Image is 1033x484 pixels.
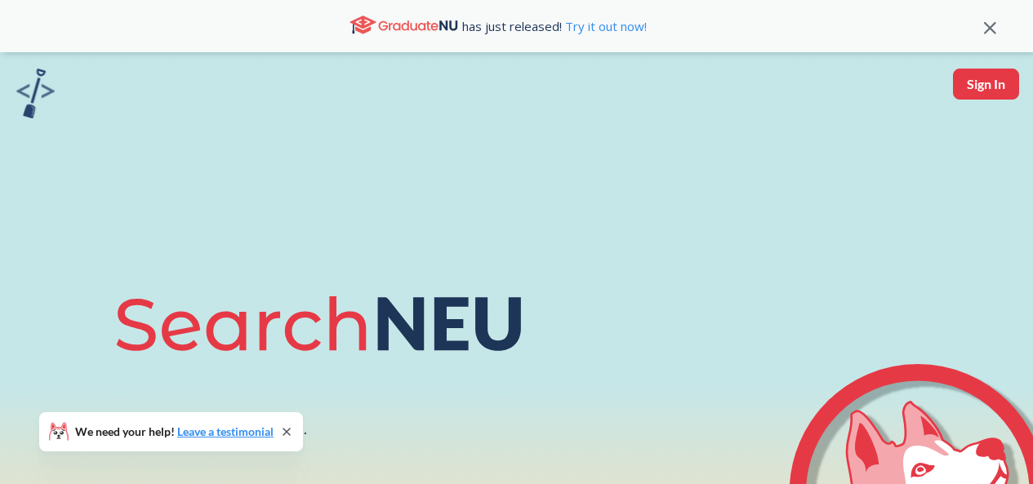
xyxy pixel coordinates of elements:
[16,69,55,118] img: sandbox logo
[75,426,274,437] span: We need your help!
[562,18,647,34] a: Try it out now!
[462,17,647,35] span: has just released!
[16,69,55,123] a: sandbox logo
[953,69,1019,100] button: Sign In
[177,424,274,438] a: Leave a testimonial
